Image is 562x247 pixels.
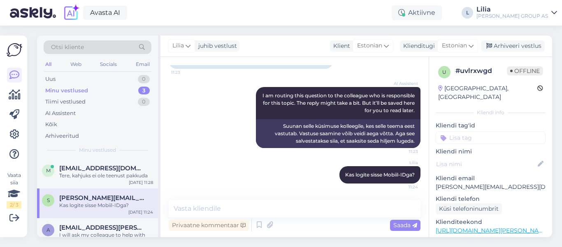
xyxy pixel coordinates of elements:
[59,202,153,209] div: Kas logite sisse Mobiil-IDga?
[59,224,145,231] span: Alina.lanman@gmail.com
[98,59,118,70] div: Socials
[455,66,507,76] div: # uvlrxwgd
[45,132,79,140] div: Arhiveeritud
[128,209,153,215] div: [DATE] 11:24
[442,41,467,50] span: Estonian
[436,227,549,234] a: [URL][DOMAIN_NAME][PERSON_NAME]
[436,132,546,144] input: Lisa tag
[138,98,150,106] div: 0
[45,120,57,129] div: Kõik
[387,160,418,166] span: Lilia
[330,42,350,50] div: Klient
[45,87,88,95] div: Minu vestlused
[387,148,418,155] span: 11:23
[256,119,420,148] div: Suunan selle küsimuse kolleegile, kes selle teema eest vastutab. Vastuse saamine võib veidi aega ...
[436,147,546,156] p: Kliendi nimi
[69,59,83,70] div: Web
[7,201,21,209] div: 2 / 3
[436,160,536,169] input: Lisa nimi
[79,146,116,154] span: Minu vestlused
[476,6,557,19] a: Lilia[PERSON_NAME] GROUP AS
[462,7,473,19] div: L
[45,98,86,106] div: Tiimi vestlused
[438,84,537,101] div: [GEOGRAPHIC_DATA], [GEOGRAPHIC_DATA]
[387,184,418,190] span: 11:24
[134,59,151,70] div: Email
[46,167,51,174] span: m
[436,174,546,183] p: Kliendi email
[436,183,546,191] p: [PERSON_NAME][EMAIL_ADDRESS][DOMAIN_NAME]
[436,109,546,116] div: Kliendi info
[476,6,548,13] div: Lilia
[393,221,417,229] span: Saada
[400,42,435,50] div: Klienditugi
[59,172,153,179] div: Tere, kahjuks ei ole teenust pakkuda
[129,179,153,186] div: [DATE] 11:28
[436,121,546,130] p: Kliendi tag'id
[387,80,418,87] span: AI Assistent
[507,66,543,75] span: Offline
[436,218,546,226] p: Klienditeekond
[169,220,249,231] div: Privaatne kommentaar
[171,69,202,75] span: 11:23
[476,13,548,19] div: [PERSON_NAME] GROUP AS
[59,165,145,172] span: maarja@valgustus.ee
[138,87,150,95] div: 3
[138,75,150,83] div: 0
[47,197,50,203] span: S
[7,42,22,58] img: Askly Logo
[63,4,80,21] img: explore-ai
[59,194,145,202] span: Silva.loigo@gmail.com
[442,69,446,75] span: u
[83,6,127,20] a: Avasta AI
[172,41,184,50] span: Lilia
[436,203,502,214] div: Küsi telefoninumbrit
[345,172,415,178] span: Kas logite sisse Mobiil-IDga?
[45,109,76,118] div: AI Assistent
[481,40,545,52] div: Arhiveeri vestlus
[392,5,442,20] div: Aktiivne
[262,92,416,113] span: I am routing this question to the colleague who is responsible for this topic. The reply might ta...
[195,42,237,50] div: juhib vestlust
[45,75,56,83] div: Uus
[436,195,546,203] p: Kliendi telefon
[357,41,382,50] span: Estonian
[44,59,53,70] div: All
[7,172,21,209] div: Vaata siia
[59,231,153,246] div: I will ask my colleague to help with this. You will get a reply during our working hours.
[51,43,84,52] span: Otsi kliente
[46,227,50,233] span: A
